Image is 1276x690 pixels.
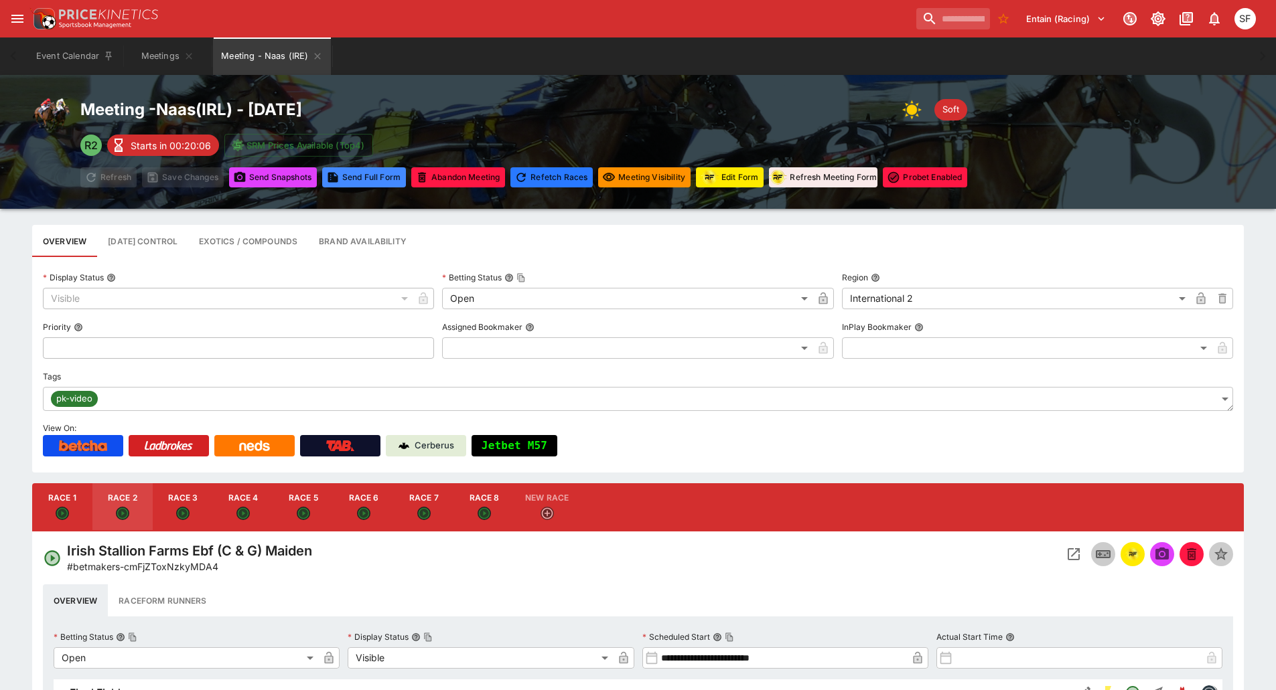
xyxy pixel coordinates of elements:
span: View On: [43,423,76,433]
button: New Race [514,483,579,531]
svg: Open [116,507,129,520]
p: Starts in 00:20:06 [131,139,211,153]
img: TabNZ [326,440,354,451]
button: Display StatusCopy To Clipboard [411,632,421,642]
span: Soft [934,103,967,116]
p: Display Status [348,631,409,642]
button: Documentation [1174,7,1198,31]
button: Actual Start Time [1005,632,1015,642]
button: Select Tenant [1018,8,1114,29]
button: Set all events in meeting to specified visibility [598,167,691,187]
p: Betting Status [442,272,502,283]
button: Refetching all race data will discard any changes you have made and reload the latest race data f... [510,167,593,187]
svg: Open [176,507,190,520]
button: Race 7 [394,483,454,531]
img: horse_racing.png [32,96,70,134]
button: Copy To Clipboard [516,273,526,282]
button: Copy To Clipboard [128,632,137,642]
p: Betting Status [54,631,113,642]
div: International 2 [842,288,1190,309]
p: Display Status [43,272,104,283]
button: Copy To Clipboard [725,632,734,642]
button: Race 2 [92,483,153,531]
button: Mark all events in meeting as closed and abandoned. [411,167,505,187]
button: Send Snapshots [229,167,317,187]
span: Mark an event as closed and abandoned. [1180,546,1204,559]
button: Priority [74,323,83,332]
img: Ladbrokes [144,440,193,451]
div: Open [54,647,318,669]
span: pk-video [51,392,98,406]
button: Meetings [125,37,210,75]
a: Cerberus [386,435,466,456]
button: Send Full Form [322,167,406,187]
div: Visible [43,288,413,309]
button: open drawer [5,7,29,31]
button: Configure brand availability for the meeting [308,225,417,257]
div: Track Condition: Soft [934,99,967,120]
button: racingform [1121,542,1145,566]
svg: Open [297,507,310,520]
button: Race 4 [213,483,273,531]
button: SRM Prices Available (Top4) [224,134,373,157]
img: racingform.png [700,169,719,185]
button: Meeting - Naas (IRE) [213,37,331,75]
button: Region [871,273,880,282]
div: Weather: Fine [902,96,929,123]
p: Region [842,272,868,283]
button: Copy To Clipboard [423,632,433,642]
div: racingform [1125,546,1141,562]
button: Open Event [1062,542,1086,566]
button: Inplay [1091,542,1115,566]
button: Base meeting details [32,225,97,257]
button: Race 8 [454,483,514,531]
img: racingform.png [1125,547,1141,562]
div: Open [442,288,812,309]
button: Toggle ProBet for every event in this meeting [883,167,967,187]
p: Tags [43,371,61,382]
svg: Open [478,507,491,520]
svg: Open [43,549,62,568]
button: Betting StatusCopy To Clipboard [116,632,125,642]
svg: Open [417,507,431,520]
button: Notifications [1202,7,1226,31]
button: No Bookmarks [993,8,1014,29]
button: Race 6 [334,483,394,531]
button: Race 1 [32,483,92,531]
button: Race 3 [153,483,213,531]
button: Configure each race specific details at once [97,225,188,257]
div: racingform [768,168,787,187]
button: Sugaluopea Filipaina [1230,4,1260,33]
span: Send Snapshot [1150,542,1174,566]
input: search [916,8,990,29]
button: Toggle light/dark mode [1146,7,1170,31]
img: racingform.png [768,169,787,185]
img: Sportsbook Management [59,22,131,28]
div: Sugaluopea Filipaina [1234,8,1256,29]
img: sun.png [902,96,929,123]
button: Set Featured Event [1209,542,1233,566]
p: Actual Start Time [936,631,1003,642]
button: Update RacingForm for all races in this meeting [696,167,764,187]
button: Assigned Bookmaker [525,323,535,332]
img: Cerberus [399,440,409,451]
p: Priority [43,321,71,333]
p: Cerberus [415,439,454,452]
div: Visible [348,647,612,669]
p: Copy To Clipboard [67,559,218,574]
div: basic tabs example [43,584,1233,616]
button: Race 5 [273,483,334,531]
button: Overview [43,584,108,616]
button: Refresh Meeting Form [769,167,877,187]
div: racingform [700,168,719,187]
button: Display Status [107,273,116,282]
button: InPlay Bookmaker [914,323,924,332]
button: Jetbet M57 [472,435,557,456]
button: View and edit meeting dividends and compounds. [188,225,308,257]
button: Scheduled StartCopy To Clipboard [713,632,722,642]
img: PriceKinetics Logo [29,5,56,32]
button: Raceform Runners [108,584,217,616]
svg: Open [236,507,250,520]
img: PriceKinetics [59,9,158,19]
p: InPlay Bookmaker [842,321,912,333]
